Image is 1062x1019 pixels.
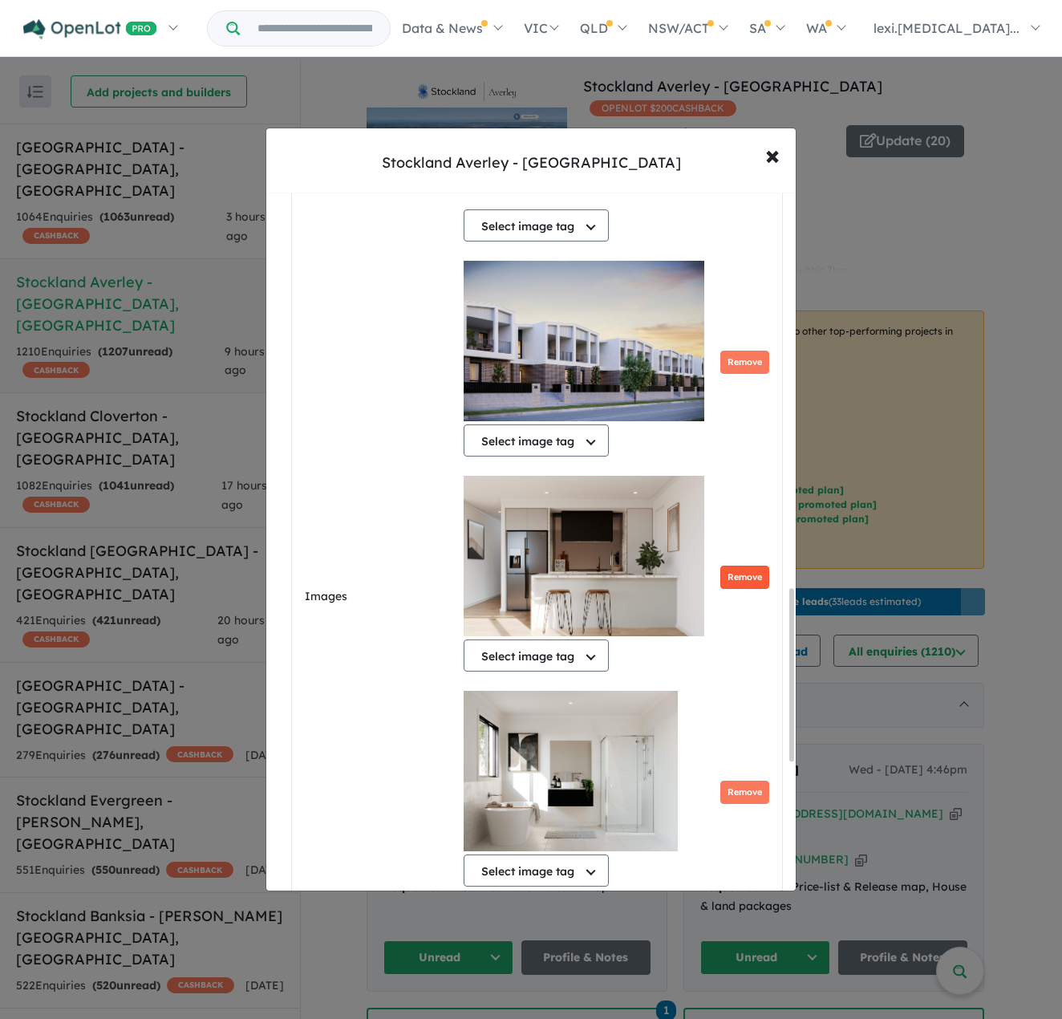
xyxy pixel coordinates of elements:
[23,19,157,39] img: Openlot PRO Logo White
[720,351,769,374] button: Remove
[464,691,678,851] img: Stockland Averley - Nar Nar Goon North - Lot Murano 20R
[720,566,769,589] button: Remove
[382,152,681,173] div: Stockland Averley - [GEOGRAPHIC_DATA]
[464,209,609,242] button: Select image tag
[720,781,769,804] button: Remove
[464,855,609,887] button: Select image tag
[305,587,457,607] label: Images
[464,261,704,421] img: Stockland Averley - Nar Nar Goon North - Lot Murano 20R
[464,476,704,636] img: Stockland Averley - Nar Nar Goon North - Lot Murano 20R
[765,137,780,172] span: ×
[243,11,387,46] input: Try estate name, suburb, builder or developer
[874,20,1019,36] span: lexi.[MEDICAL_DATA]...
[464,424,609,457] button: Select image tag
[464,639,609,672] button: Select image tag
